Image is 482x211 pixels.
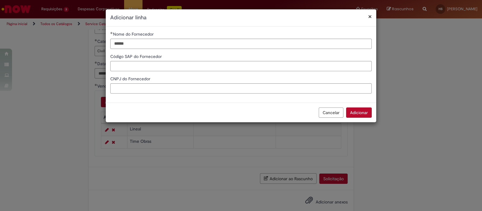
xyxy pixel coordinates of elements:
[368,13,372,20] button: Fechar modal
[346,107,372,118] button: Adicionar
[110,32,113,34] span: Obrigatório Preenchido
[110,54,163,59] span: Código SAP do Fornecedor
[110,39,372,49] input: Nome do Fornecedor
[113,31,155,37] span: Nome do Fornecedor
[110,14,372,22] h2: Adicionar linha
[110,76,152,82] span: CNPJ do Fornecedor
[110,83,372,94] input: CNPJ do Fornecedor
[110,61,372,71] input: Código SAP do Fornecedor
[319,107,343,118] button: Cancelar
